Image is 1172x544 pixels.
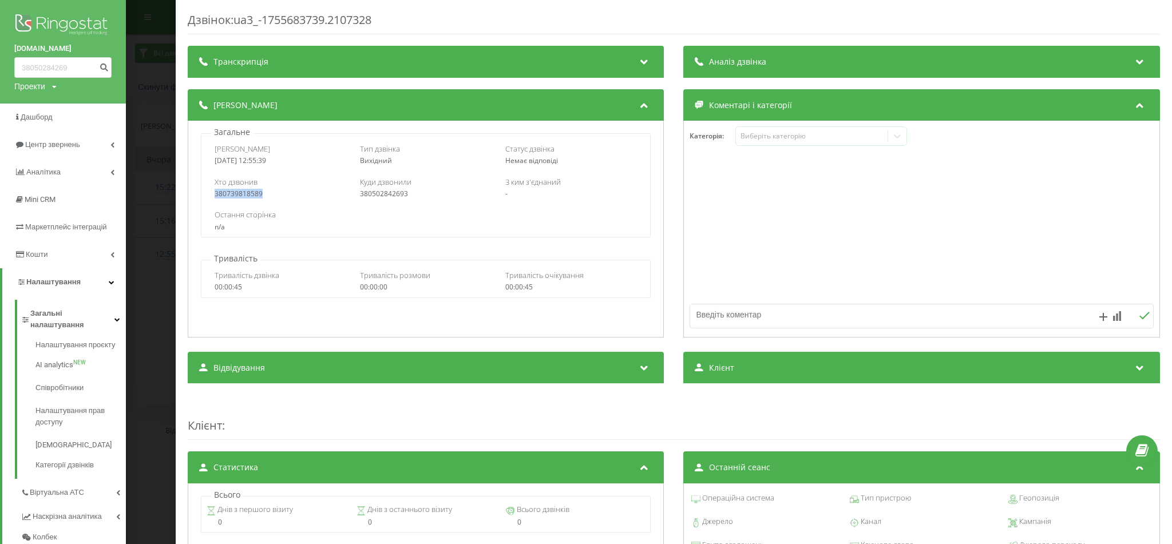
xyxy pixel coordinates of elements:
span: Днів з останнього візиту [366,504,452,515]
div: n/a [215,223,637,231]
a: AI analyticsNEW [35,354,126,376]
div: : [188,395,1160,440]
a: Налаштування [2,268,126,296]
div: Проекти [14,81,45,92]
span: AI analytics [35,359,73,371]
span: [DEMOGRAPHIC_DATA] [35,439,112,451]
a: Віртуальна АТС [21,479,126,503]
a: Наскрізна аналітика [21,503,126,527]
p: Всього [211,489,243,501]
div: 00:00:45 [215,283,347,291]
span: Тривалість очікування [505,270,584,280]
span: Хто дзвонив [215,177,258,187]
span: Остання сторінка [215,209,276,220]
span: Клієнт [710,362,735,374]
p: Тривалість [211,253,260,264]
a: [DEMOGRAPHIC_DATA] [35,434,126,456]
span: [PERSON_NAME] [213,100,278,111]
span: Останній сеанс [710,462,771,473]
span: З ким з'єднаний [505,177,561,187]
p: Загальне [211,126,253,138]
div: 380502842693 [360,190,492,198]
span: Коментарі і категорії [710,100,793,111]
span: Налаштування [26,277,81,286]
span: Налаштування проєкту [35,339,115,351]
span: Дашборд [21,113,53,121]
div: Виберіть категорію [741,132,884,141]
a: Загальні налаштування [21,300,126,335]
span: Статистика [213,462,258,473]
span: Тип дзвінка [360,144,400,154]
span: Mini CRM [25,195,56,204]
span: Операційна система [701,493,775,504]
div: 0 [357,518,496,526]
span: Немає відповіді [505,156,558,165]
span: Загальні налаштування [30,308,114,331]
span: Куди дзвонили [360,177,411,187]
div: 0 [506,518,645,526]
a: Налаштування проєкту [35,339,126,354]
span: Тривалість дзвінка [215,270,279,280]
a: Співробітники [35,376,126,399]
span: Вихідний [360,156,392,165]
input: Пошук за номером [14,57,112,78]
span: Кампанія [1017,516,1051,527]
span: Статус дзвінка [505,144,555,154]
img: Ringostat logo [14,11,112,40]
div: Дзвінок : ua3_-1755683739.2107328 [188,12,1160,34]
div: 00:00:45 [505,283,638,291]
a: [DOMAIN_NAME] [14,43,112,54]
a: Налаштування прав доступу [35,399,126,434]
span: Налаштування прав доступу [35,405,120,428]
a: Категорії дзвінків [35,456,126,471]
span: Аналiтика [26,168,61,176]
span: Співробітники [35,382,84,394]
span: Кошти [26,250,47,259]
span: Клієнт [188,418,222,433]
span: Маркетплейс інтеграцій [25,223,107,231]
div: [DATE] 12:55:39 [215,157,347,165]
span: Джерело [701,516,734,527]
span: Тип пристрою [859,493,911,504]
span: [PERSON_NAME] [215,144,270,154]
span: Категорії дзвінків [35,459,94,471]
div: 380739818589 [215,190,347,198]
h4: Категорія : [690,132,736,140]
span: Колбек [33,531,57,543]
span: Тривалість розмови [360,270,430,280]
span: Днів з першого візиту [216,504,294,515]
div: 00:00:00 [360,283,492,291]
div: - [505,190,638,198]
span: Геопозиція [1017,493,1059,504]
span: Всього дзвінків [515,504,569,515]
span: Транскрипція [213,56,268,67]
span: Канал [859,516,881,527]
span: Віртуальна АТС [30,487,84,498]
span: Відвідування [213,362,265,374]
span: Наскрізна аналітика [33,511,102,522]
span: Центр звернень [25,140,80,149]
div: 0 [207,518,346,526]
span: Аналіз дзвінка [710,56,767,67]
